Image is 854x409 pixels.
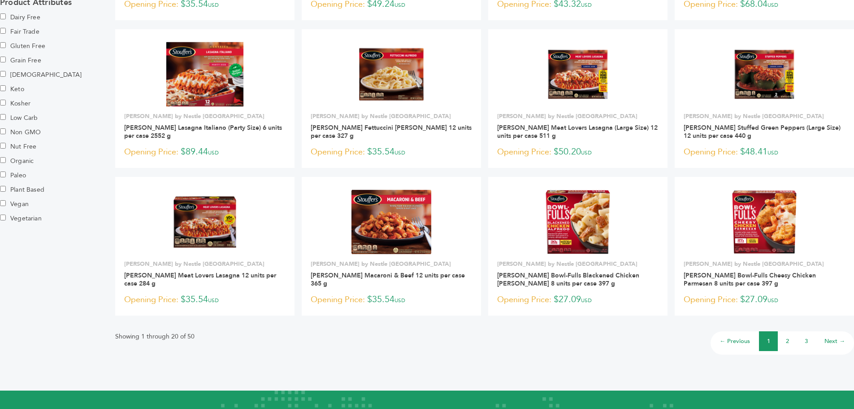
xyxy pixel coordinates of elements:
[497,271,639,288] a: [PERSON_NAME] Bowl-Fulls Blackened Chicken [PERSON_NAME] 8 units per case 397 g
[497,146,551,158] span: Opening Price:
[684,294,738,306] span: Opening Price:
[684,260,845,268] p: [PERSON_NAME] by Nestle [GEOGRAPHIC_DATA]
[115,331,195,342] p: Showing 1 through 20 of 50
[732,42,797,107] img: STOUFFER'S Stuffed Green Peppers (Large Size) 12 units per case 440 g
[684,146,738,158] span: Opening Price:
[208,297,219,304] span: USD
[124,145,286,159] p: $89.44
[546,42,611,107] img: STOUFFER'S Meat Lovers Lasagna (Large Size) 12 units per case 511 g
[311,293,472,307] p: $35.54
[124,123,282,140] a: [PERSON_NAME] Lasagna Italiano (Party Size) 6 units per case 2552 g
[684,123,841,140] a: [PERSON_NAME] Stuffed Green Peppers (Large Size) 12 units per case 440 g
[767,297,778,304] span: USD
[767,149,778,156] span: USD
[805,337,808,345] a: 3
[684,112,845,120] p: [PERSON_NAME] by Nestle [GEOGRAPHIC_DATA]
[497,145,659,159] p: $50.20
[124,260,286,268] p: [PERSON_NAME] by Nestle [GEOGRAPHIC_DATA]
[208,1,219,9] span: USD
[311,294,365,306] span: Opening Price:
[311,260,472,268] p: [PERSON_NAME] by Nestle [GEOGRAPHIC_DATA]
[684,145,845,159] p: $48.41
[767,337,770,345] a: 1
[208,149,219,156] span: USD
[124,294,178,306] span: Opening Price:
[166,42,244,106] img: STOUFFER'S Lasagna Italiano (Party Size) 6 units per case 2552 g
[311,145,472,159] p: $35.54
[351,189,431,254] img: STOUFFER'S Macaroni & Beef 12 units per case 365 g
[394,1,405,9] span: USD
[581,149,592,156] span: USD
[311,271,465,288] a: [PERSON_NAME] Macaroni & Beef 12 units per case 365 g
[684,293,845,307] p: $27.09
[581,297,592,304] span: USD
[767,1,778,9] span: USD
[124,146,178,158] span: Opening Price:
[684,271,816,288] a: [PERSON_NAME] Bowl-Fulls Cheesy Chicken Parmesan 8 units per case 397 g
[359,42,424,107] img: STOUFFER'S Fettuccini Alfredo 12 units per case 327 g
[824,337,845,345] a: Next →
[497,294,551,306] span: Opening Price:
[497,293,659,307] p: $27.09
[720,337,750,345] a: ← Previous
[124,112,286,120] p: [PERSON_NAME] by Nestle [GEOGRAPHIC_DATA]
[311,112,472,120] p: [PERSON_NAME] by Nestle [GEOGRAPHIC_DATA]
[124,271,276,288] a: [PERSON_NAME] Meat Lovers Lasagna 12 units per case 284 g
[394,297,405,304] span: USD
[311,146,365,158] span: Opening Price:
[581,1,592,9] span: USD
[786,337,789,345] a: 2
[124,293,286,307] p: $35.54
[546,189,611,255] img: STOUFFER'S Bowl-Fulls Blackened Chicken Alfredo 8 units per case 397 g
[311,123,472,140] a: [PERSON_NAME] Fettuccini [PERSON_NAME] 12 units per case 327 g
[394,149,405,156] span: USD
[732,189,797,255] img: STOUFFER'S Bowl-Fulls Cheesy Chicken Parmesan 8 units per case 397 g
[173,189,238,255] img: STOUFFER'S Meat Lovers Lasagna 12 units per case 284 g
[497,123,658,140] a: [PERSON_NAME] Meat Lovers Lasagna (Large Size) 12 units per case 511 g
[497,112,659,120] p: [PERSON_NAME] by Nestle [GEOGRAPHIC_DATA]
[497,260,659,268] p: [PERSON_NAME] by Nestle [GEOGRAPHIC_DATA]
